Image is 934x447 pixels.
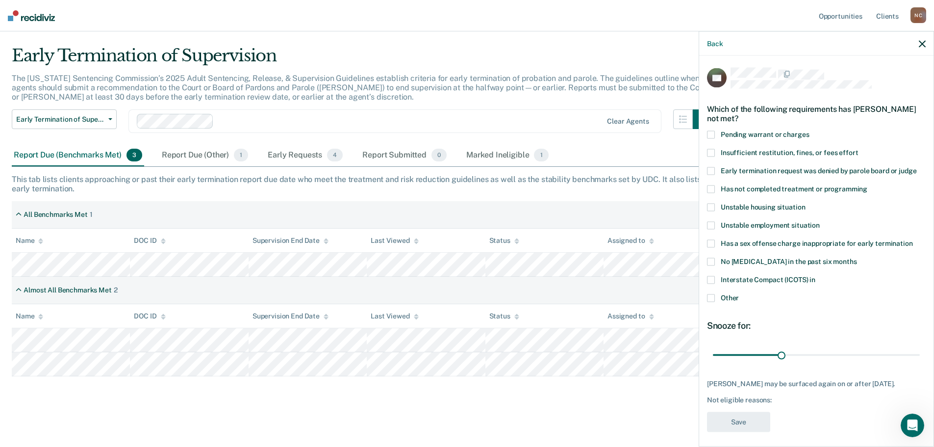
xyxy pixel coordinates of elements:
span: Interstate Compact (ICOTS) in [721,276,815,284]
div: Early Termination of Supervision [12,46,712,74]
div: This tab lists clients approaching or past their early termination report due date who meet the t... [12,175,922,193]
div: Report Due (Benchmarks Met) [12,145,144,166]
span: Has a sex offense charge inappropriate for early termination [721,239,913,247]
iframe: Intercom live chat [901,414,924,437]
div: 1 [90,210,93,219]
button: Back [707,39,723,48]
span: 1 [234,149,248,161]
div: Almost All Benchmarks Met [24,286,112,294]
span: Early Termination of Supervision [16,115,104,124]
div: All Benchmarks Met [24,210,87,219]
span: Insufficient restitution, fines, or fees effort [721,149,858,157]
div: Early Requests [266,145,345,166]
span: 1 [534,149,548,161]
div: Last Viewed [371,312,418,320]
div: Status [489,312,519,320]
div: [PERSON_NAME] may be surfaced again on or after [DATE]. [707,379,926,388]
div: Supervision End Date [252,312,328,320]
div: Snooze for: [707,320,926,331]
div: Report Due (Other) [160,145,250,166]
div: Assigned to [607,237,654,245]
div: Status [489,237,519,245]
div: Not eligible reasons: [707,396,926,404]
button: Save [707,412,770,432]
span: 0 [431,149,447,161]
span: Other [721,294,739,302]
img: Recidiviz [8,10,55,21]
div: Supervision End Date [252,237,328,245]
div: Last Viewed [371,237,418,245]
span: Unstable housing situation [721,203,805,211]
span: 3 [126,149,142,161]
div: Assigned to [607,312,654,320]
span: Early termination request was denied by parole board or judge [721,167,916,175]
div: Marked Ineligible [464,145,551,166]
span: Pending warrant or charges [721,131,809,138]
div: N C [910,7,926,23]
div: Name [16,312,43,320]
div: Which of the following requirements has [PERSON_NAME] not met? [707,96,926,131]
div: Report Submitted [360,145,449,166]
div: Name [16,237,43,245]
span: No [MEDICAL_DATA] in the past six months [721,258,857,265]
div: DOC ID [134,237,165,245]
div: DOC ID [134,312,165,320]
span: Has not completed treatment or programming [721,185,867,193]
div: 2 [114,286,118,294]
p: The [US_STATE] Sentencing Commission’s 2025 Adult Sentencing, Release, & Supervision Guidelines e... [12,74,709,102]
span: 4 [327,149,343,161]
span: Unstable employment situation [721,221,820,229]
div: Clear agents [607,117,649,126]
